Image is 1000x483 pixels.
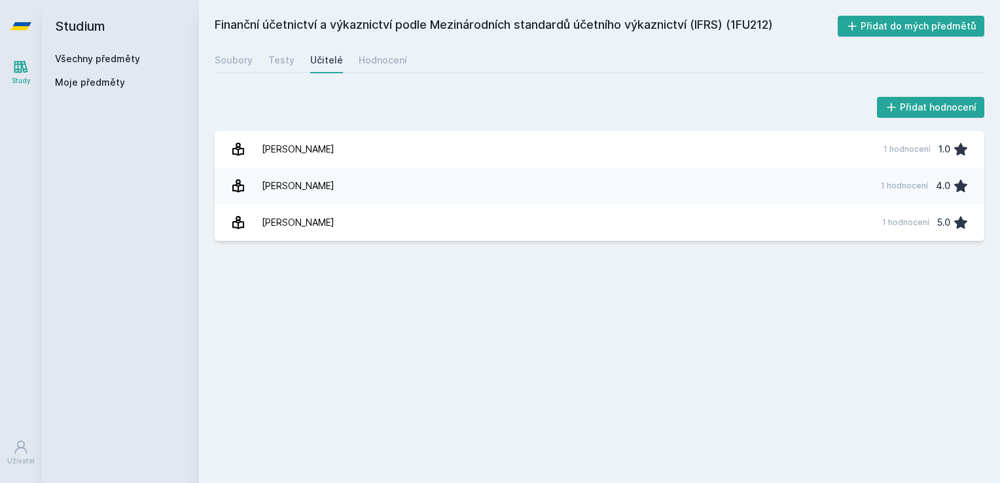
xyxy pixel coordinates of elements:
[215,54,253,67] div: Soubory
[55,53,140,64] a: Všechny předměty
[268,54,295,67] div: Testy
[936,173,950,199] div: 4.0
[310,47,343,73] a: Učitelé
[215,47,253,73] a: Soubory
[877,97,985,118] button: Přidat hodnocení
[938,136,950,162] div: 1.0
[262,209,334,236] div: [PERSON_NAME]
[215,168,984,204] a: [PERSON_NAME] 1 hodnocení 4.0
[310,54,343,67] div: Učitelé
[359,47,407,73] a: Hodnocení
[3,433,39,473] a: Uživatel
[215,16,838,37] h2: Finanční účetnictví a výkaznictví podle Mezinárodních standardů účetního výkaznictví (IFRS) (1FU212)
[262,173,334,199] div: [PERSON_NAME]
[937,209,950,236] div: 5.0
[881,181,928,191] div: 1 hodnocení
[7,456,35,466] div: Uživatel
[262,136,334,162] div: [PERSON_NAME]
[838,16,985,37] button: Přidat do mých předmětů
[12,76,31,86] div: Study
[215,131,984,168] a: [PERSON_NAME] 1 hodnocení 1.0
[268,47,295,73] a: Testy
[3,52,39,92] a: Study
[55,76,125,89] span: Moje předměty
[882,217,929,228] div: 1 hodnocení
[215,204,984,241] a: [PERSON_NAME] 1 hodnocení 5.0
[884,144,931,154] div: 1 hodnocení
[359,54,407,67] div: Hodnocení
